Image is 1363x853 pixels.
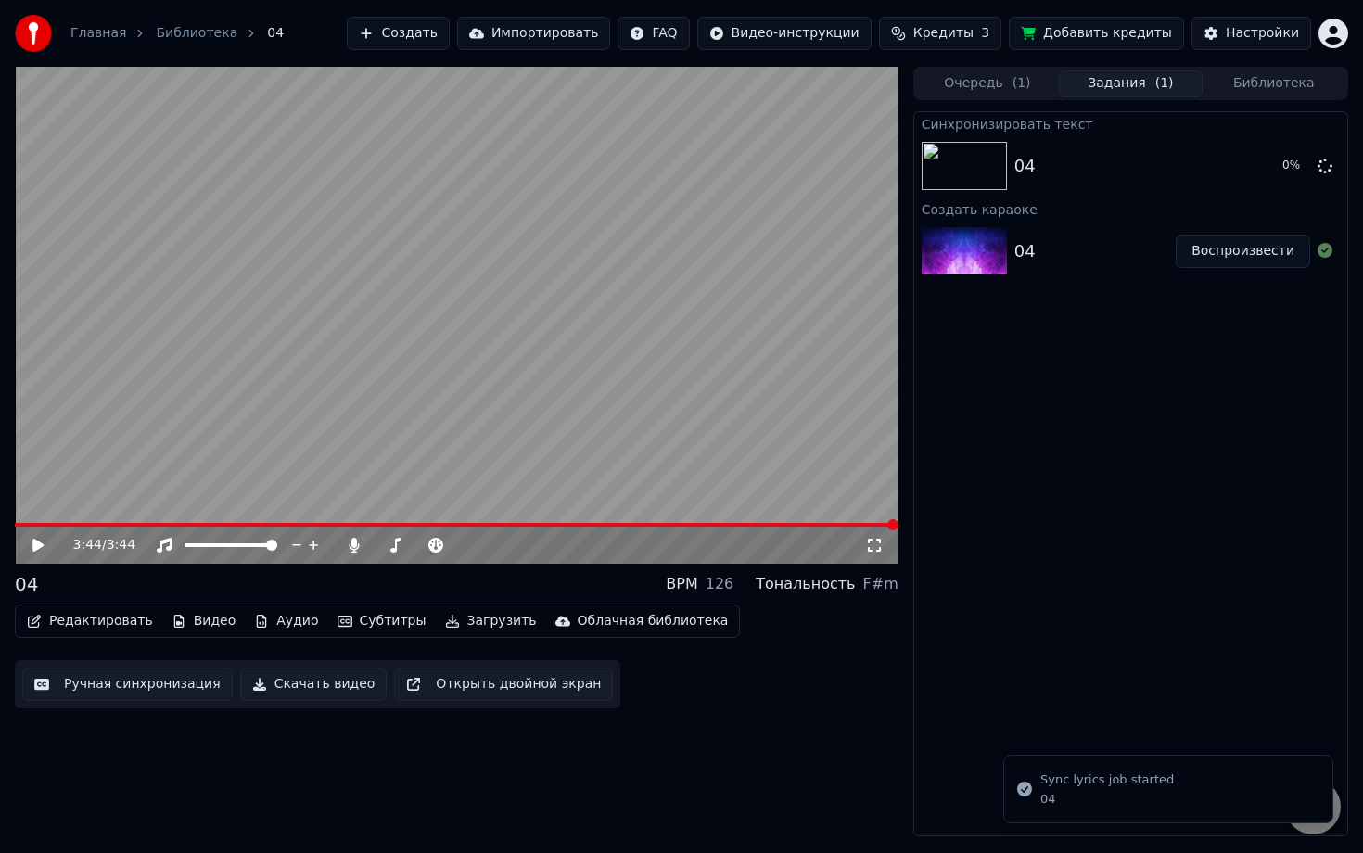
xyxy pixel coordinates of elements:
[394,668,613,701] button: Открыть двойной экран
[1013,74,1031,93] span: ( 1 )
[913,24,974,43] span: Кредиты
[1203,70,1345,97] button: Библиотека
[70,24,126,43] a: Главная
[879,17,1001,50] button: Кредиты3
[706,573,734,595] div: 126
[73,536,118,554] div: /
[578,612,729,630] div: Облачная библиотека
[15,15,52,52] img: youka
[438,608,544,634] button: Загрузить
[1014,153,1036,179] div: 04
[247,608,325,634] button: Аудио
[15,571,38,597] div: 04
[916,70,1059,97] button: Очередь
[347,17,449,50] button: Создать
[330,608,434,634] button: Субтитры
[981,24,989,43] span: 3
[914,112,1347,134] div: Синхронизировать текст
[666,573,697,595] div: BPM
[457,17,611,50] button: Импортировать
[1014,238,1036,264] div: 04
[1176,235,1310,268] button: Воспроизвести
[1226,24,1299,43] div: Настройки
[1040,770,1174,789] div: Sync lyrics job started
[164,608,244,634] button: Видео
[1191,17,1311,50] button: Настройки
[19,608,160,634] button: Редактировать
[914,197,1347,220] div: Создать караоке
[156,24,237,43] a: Библиотека
[107,536,135,554] span: 3:44
[1009,17,1184,50] button: Добавить кредиты
[73,536,102,554] span: 3:44
[22,668,233,701] button: Ручная синхронизация
[1155,74,1174,93] span: ( 1 )
[863,573,898,595] div: F#m
[70,24,284,43] nav: breadcrumb
[618,17,689,50] button: FAQ
[267,24,284,43] span: 04
[697,17,872,50] button: Видео-инструкции
[1059,70,1202,97] button: Задания
[1282,159,1310,173] div: 0 %
[240,668,388,701] button: Скачать видео
[756,573,855,595] div: Тональность
[1040,791,1174,808] div: 04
